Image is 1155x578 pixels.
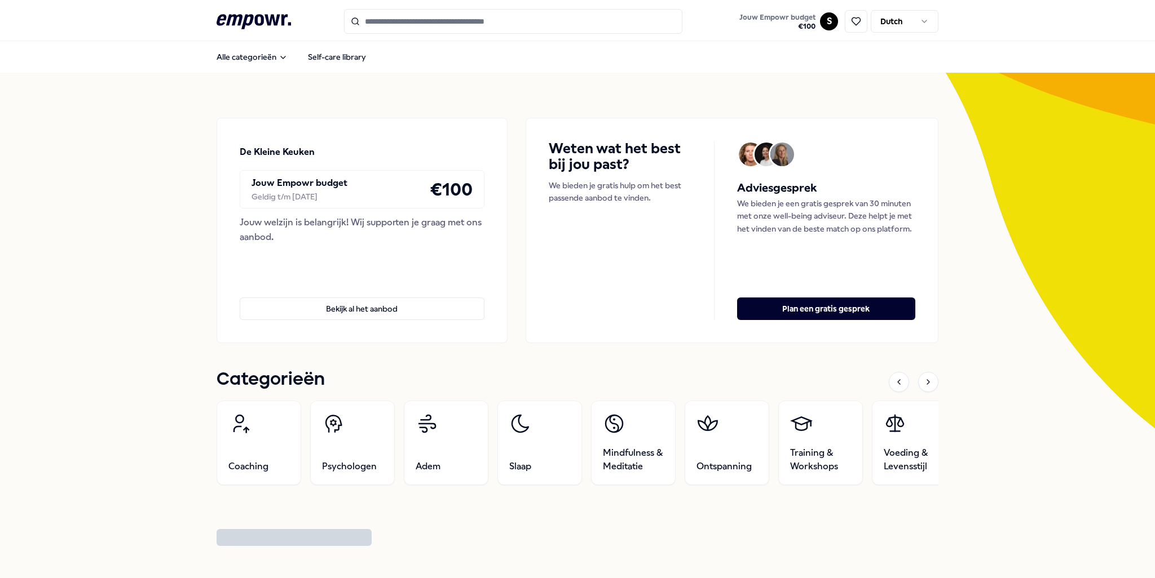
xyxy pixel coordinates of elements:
[790,446,851,473] span: Training & Workshops
[228,460,268,473] span: Coaching
[884,446,945,473] span: Voeding & Levensstijl
[778,401,863,485] a: Training & Workshops
[344,9,682,34] input: Search for products, categories or subcategories
[240,145,315,159] p: De Kleine Keuken
[739,22,815,31] span: € 100
[603,446,664,473] span: Mindfulness & Meditatie
[735,10,820,33] a: Jouw Empowr budget€100
[685,401,769,485] a: Ontspanning
[252,176,347,190] p: Jouw Empowr budget
[208,46,375,68] nav: Main
[737,297,915,320] button: Plan een gratis gesprek
[509,460,531,473] span: Slaap
[737,11,818,33] button: Jouw Empowr budget€100
[240,297,484,320] button: Bekijk al het aanbod
[404,401,488,485] a: Adem
[240,279,484,320] a: Bekijk al het aanbod
[497,401,582,485] a: Slaap
[416,460,440,473] span: Adem
[252,190,347,203] div: Geldig t/m [DATE]
[755,143,778,166] img: Avatar
[430,175,473,203] h4: € 100
[872,401,956,485] a: Voeding & Levensstijl
[820,12,838,30] button: S
[310,401,395,485] a: Psychologen
[737,179,915,197] h5: Adviesgesprek
[208,46,297,68] button: Alle categorieën
[737,197,915,235] p: We bieden je een gratis gesprek van 30 minuten met onze well-being adviseur. Deze helpt je met he...
[696,460,752,473] span: Ontspanning
[299,46,375,68] a: Self-care library
[591,401,676,485] a: Mindfulness & Meditatie
[770,143,794,166] img: Avatar
[739,143,762,166] img: Avatar
[549,141,691,172] h4: Weten wat het best bij jou past?
[739,13,815,22] span: Jouw Empowr budget
[240,215,484,244] div: Jouw welzijn is belangrijk! Wij supporten je graag met ons aanbod.
[322,460,377,473] span: Psychologen
[549,179,691,204] p: We bieden je gratis hulp om het best passende aanbod te vinden.
[217,366,325,394] h1: Categorieën
[217,401,301,485] a: Coaching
